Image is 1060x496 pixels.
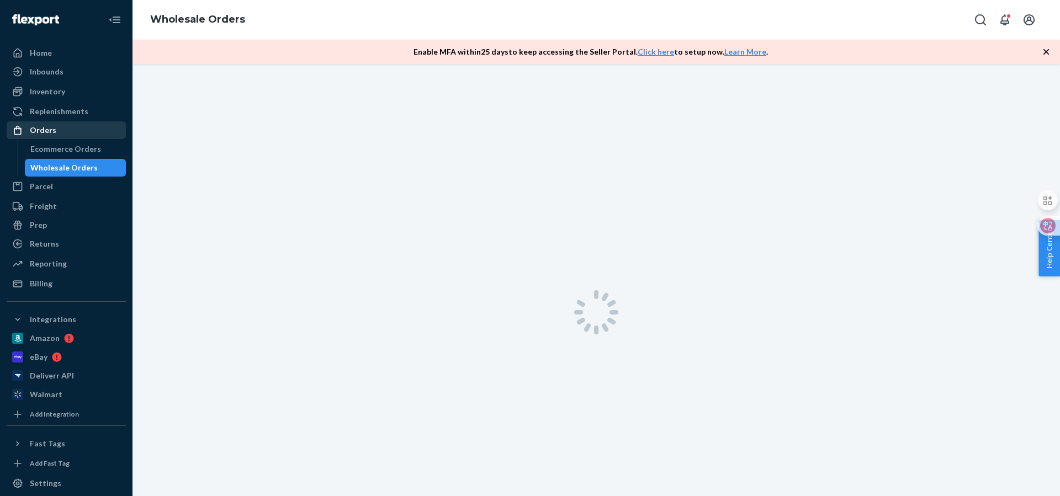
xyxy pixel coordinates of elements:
[30,143,101,154] div: Ecommerce Orders
[7,386,126,403] a: Walmart
[30,438,65,449] div: Fast Tags
[414,46,768,57] p: Enable MFA within 25 days to keep accessing the Seller Portal. to setup now. .
[141,4,254,36] ol: breadcrumbs
[7,275,126,292] a: Billing
[969,9,992,31] button: Open Search Box
[994,9,1016,31] button: Open notifications
[7,178,126,195] a: Parcel
[30,162,98,173] div: Wholesale Orders
[12,14,59,25] img: Flexport logo
[7,329,126,347] a: Amazon
[7,216,126,234] a: Prep
[30,106,88,117] div: Replenishments
[104,9,126,31] button: Close Navigation
[30,125,56,136] div: Orders
[7,235,126,253] a: Returns
[30,66,63,77] div: Inbounds
[7,367,126,385] a: Deliverr API
[30,86,65,97] div: Inventory
[30,201,57,212] div: Freight
[30,478,61,489] div: Settings
[7,408,126,421] a: Add Integration
[30,181,53,192] div: Parcel
[150,13,245,25] a: Wholesale Orders
[7,63,126,81] a: Inbounds
[7,198,126,215] a: Freight
[30,314,76,325] div: Integrations
[25,140,126,158] a: Ecommerce Orders
[7,83,126,100] a: Inventory
[7,457,126,470] a: Add Fast Tag
[7,103,126,120] a: Replenishments
[7,348,126,366] a: eBay
[30,333,60,344] div: Amazon
[30,351,47,362] div: eBay
[30,238,59,249] div: Returns
[7,435,126,452] button: Fast Tags
[30,278,52,289] div: Billing
[30,220,47,231] div: Prep
[7,121,126,139] a: Orders
[7,474,126,492] a: Settings
[30,370,74,381] div: Deliverr API
[7,44,126,62] a: Home
[1018,9,1040,31] button: Open account menu
[30,458,70,468] div: Add Fast Tag
[25,159,126,177] a: Wholesale Orders
[30,389,62,400] div: Walmart
[7,255,126,273] a: Reporting
[30,258,67,269] div: Reporting
[7,311,126,328] button: Integrations
[30,47,52,58] div: Home
[1038,220,1060,276] button: Help Center
[638,47,674,56] a: Click here
[724,47,766,56] a: Learn More
[30,409,79,419] div: Add Integration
